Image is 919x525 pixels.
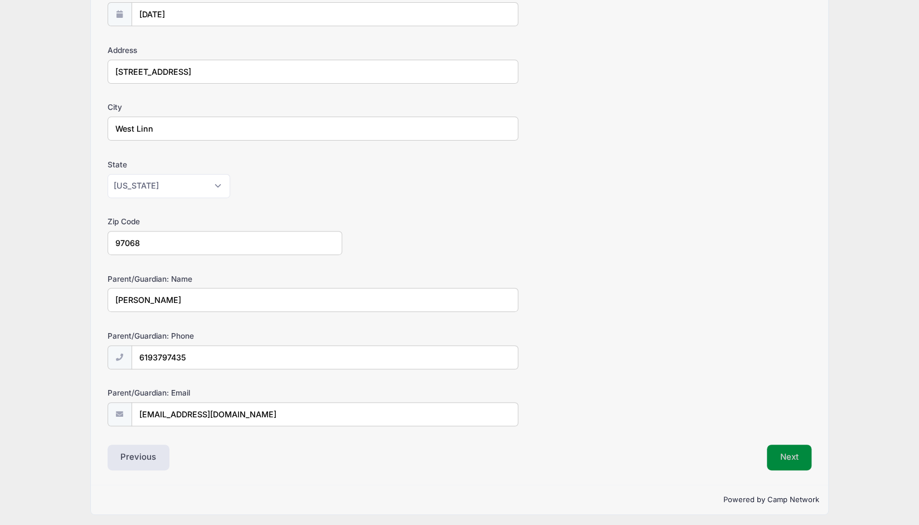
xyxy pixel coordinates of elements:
label: Zip Code [108,216,342,227]
label: Parent/Guardian: Name [108,273,342,285]
button: Previous [108,445,170,470]
label: Address [108,45,342,56]
p: Powered by Camp Network [100,494,819,505]
input: xxxxx [108,231,342,255]
label: City [108,102,342,113]
input: email@email.com [132,402,518,426]
label: State [108,159,342,170]
label: Parent/Guardian: Email [108,387,342,398]
input: (xxx) xxx-xxxx [132,345,518,369]
input: mm/dd/yyyy [132,2,518,26]
button: Next [767,445,812,470]
label: Parent/Guardian: Phone [108,330,342,341]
